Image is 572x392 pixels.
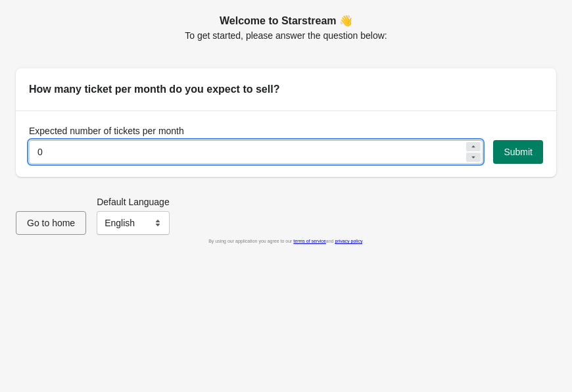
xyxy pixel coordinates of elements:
[335,239,362,243] a: privacy policy
[16,235,556,248] div: By using our application you agree to our and .
[16,13,556,29] h2: Welcome to Starstream 👋
[27,218,75,228] span: Go to home
[97,195,170,208] label: Default Language
[16,218,86,228] a: Go to home
[29,124,184,137] label: Expected number of tickets per month
[29,82,543,97] h2: How many ticket per month do you expect to sell?
[293,239,325,243] a: terms of service
[16,211,86,235] button: Go to home
[493,140,543,164] button: Submit
[504,147,533,157] span: Submit
[16,13,556,42] div: To get started, please answer the question below:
